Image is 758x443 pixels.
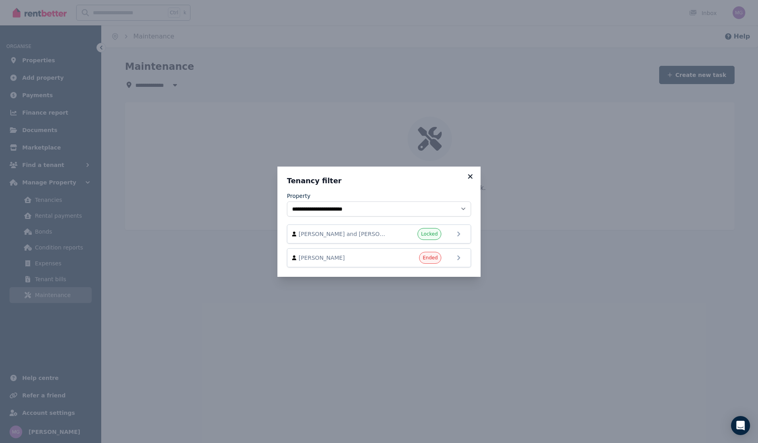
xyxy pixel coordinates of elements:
[287,248,471,267] a: [PERSON_NAME]Ended
[287,176,471,186] h3: Tenancy filter
[731,416,750,435] div: Open Intercom Messenger
[423,255,438,261] span: Ended
[287,192,310,200] label: Property
[299,254,389,262] span: [PERSON_NAME]
[421,231,438,237] span: Locked
[299,230,389,238] span: [PERSON_NAME] and [PERSON_NAME]
[287,224,471,244] a: [PERSON_NAME] and [PERSON_NAME]Locked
